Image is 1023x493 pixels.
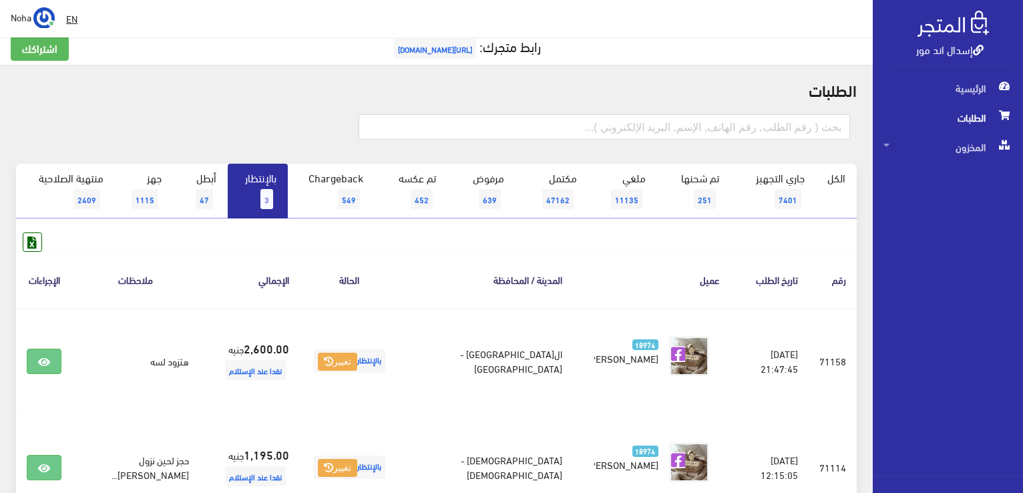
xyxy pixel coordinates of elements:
[288,164,375,218] a: Chargeback549
[873,132,1023,162] a: المخزون
[611,189,642,209] span: 11135
[447,164,516,218] a: مرفوض639
[391,33,541,58] a: رابط متجرك:[URL][DOMAIN_NAME]
[318,353,357,371] button: تغيير
[883,103,1012,132] span: الطلبات
[775,189,801,209] span: 7401
[200,308,300,415] td: جنيه
[225,360,286,380] span: نقدا عند الإستلام
[338,189,360,209] span: 549
[394,39,476,59] span: [URL][DOMAIN_NAME]
[16,164,115,218] a: منتهية الصلاحية2409
[587,455,658,474] span: [PERSON_NAME]
[314,349,385,373] span: بالإنتظار
[200,252,300,307] th: اﻹجمالي
[16,252,72,307] th: الإجراءات
[11,7,55,28] a: ... Noha
[479,189,501,209] span: 639
[244,339,289,357] strong: 2,600.00
[731,252,809,307] th: تاريخ الطلب
[573,252,731,307] th: عميل
[115,164,173,218] a: جهز1115
[694,189,716,209] span: 251
[61,7,83,31] a: EN
[809,252,857,307] th: رقم
[669,442,709,482] img: picture
[244,446,289,463] strong: 1,195.00
[73,189,100,209] span: 2409
[816,164,857,192] a: الكل
[917,11,989,37] img: .
[632,446,658,457] span: 18974
[731,164,817,218] a: جاري التجهيز7401
[594,442,658,472] a: 18974 [PERSON_NAME]
[809,308,857,415] td: 71158
[588,164,657,218] a: ملغي11135
[731,308,809,415] td: [DATE] 21:47:45
[132,189,158,209] span: 1115
[873,73,1023,103] a: الرئيسية
[72,252,200,307] th: ملاحظات
[916,39,984,59] a: إسدال اند مور
[399,252,573,307] th: المدينة / المحافظة
[359,114,850,140] input: بحث ( رقم الطلب, رقم الهاتف, الإسم, البريد اﻹلكتروني )...
[516,164,588,218] a: مكتمل47162
[883,132,1012,162] span: المخزون
[16,401,67,452] iframe: Drift Widget Chat Controller
[72,308,200,415] td: هتزود لسه
[173,164,228,218] a: أبطل47
[594,336,658,365] a: 18974 [PERSON_NAME]
[375,164,447,218] a: تم عكسه452
[11,9,31,25] span: Noha
[314,456,385,479] span: بالإنتظار
[196,189,213,209] span: 47
[228,164,288,218] a: بالإنتظار3
[411,189,433,209] span: 452
[225,466,286,486] span: نقدا عند الإستلام
[33,7,55,29] img: ...
[542,189,574,209] span: 47162
[11,35,69,61] a: اشتراكك
[318,459,357,478] button: تغيير
[66,10,77,27] u: EN
[300,252,399,307] th: الحالة
[399,308,573,415] td: ال[GEOGRAPHIC_DATA] - [GEOGRAPHIC_DATA]
[16,81,857,98] h2: الطلبات
[587,349,658,367] span: [PERSON_NAME]
[669,336,709,376] img: picture
[632,339,658,351] span: 18974
[657,164,731,218] a: تم شحنها251
[873,103,1023,132] a: الطلبات
[260,189,273,209] span: 3
[883,73,1012,103] span: الرئيسية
